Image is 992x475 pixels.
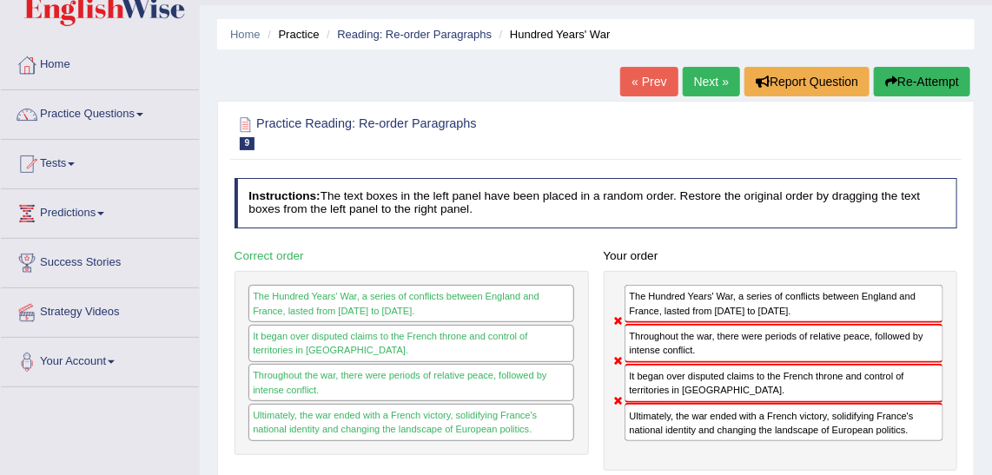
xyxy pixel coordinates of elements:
[248,285,574,322] div: The Hundred Years' War, a series of conflicts between England and France, lasted from [DATE] to [...
[625,403,943,441] div: Ultimately, the war ended with a French victory, solidifying France's national identity and chang...
[1,338,199,381] a: Your Account
[235,250,589,263] h4: Correct order
[235,114,683,150] h2: Practice Reading: Re-order Paragraphs
[1,189,199,233] a: Predictions
[1,140,199,183] a: Tests
[248,189,320,202] b: Instructions:
[874,67,970,96] button: Re-Attempt
[625,285,943,323] div: The Hundred Years' War, a series of conflicts between England and France, lasted from [DATE] to [...
[263,26,319,43] li: Practice
[1,41,199,84] a: Home
[620,67,678,96] a: « Prev
[248,325,574,362] div: It began over disputed claims to the French throne and control of territories in [GEOGRAPHIC_DATA].
[683,67,740,96] a: Next »
[625,324,943,363] div: Throughout the war, there were periods of relative peace, followed by intense conflict.
[495,26,611,43] li: Hundred Years' War
[248,404,574,441] div: Ultimately, the war ended with a French victory, solidifying France's national identity and chang...
[337,28,492,41] a: Reading: Re-order Paragraphs
[604,250,958,263] h4: Your order
[240,137,255,150] span: 9
[248,364,574,401] div: Throughout the war, there were periods of relative peace, followed by intense conflict.
[1,90,199,134] a: Practice Questions
[1,239,199,282] a: Success Stories
[235,178,958,228] h4: The text boxes in the left panel have been placed in a random order. Restore the original order b...
[1,288,199,332] a: Strategy Videos
[625,364,943,403] div: It began over disputed claims to the French throne and control of territories in [GEOGRAPHIC_DATA].
[230,28,261,41] a: Home
[744,67,870,96] button: Report Question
